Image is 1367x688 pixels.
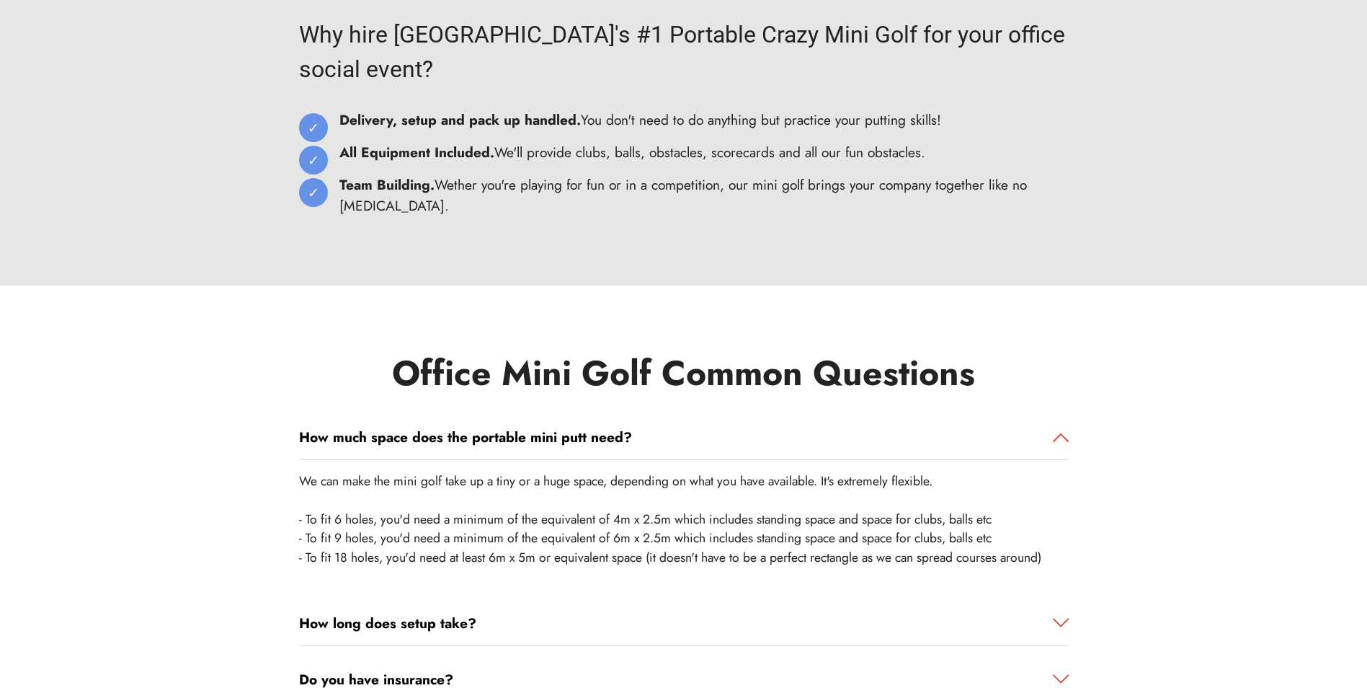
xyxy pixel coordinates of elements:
[339,142,494,162] strong: All Equipment Included.
[299,613,1069,634] a: How long does setup take?
[328,142,1069,163] li: We'll provide clubs, balls, obstacles, scorecards and all our fun obstacles.
[328,110,1069,131] li: You don't need to do anything but practice your putting skills!
[328,175,1069,216] li: Wether you're playing for fun or in a competition, our mini golf brings your company together lik...
[299,472,1069,567] p: We can make the mini golf take up a tiny or a huge space, depending on what you have available. I...
[392,348,975,398] strong: Office Mini Golf Common Questions
[299,427,1069,448] a: How much space does the portable mini putt need?
[339,175,435,195] strong: Team Building.
[299,17,1069,87] h4: Why hire [GEOGRAPHIC_DATA]'s #1 Portable Crazy Mini Golf for your office social event?
[299,427,632,447] strong: How much space does the portable mini putt need?
[299,613,476,633] strong: How long does setup take?
[339,110,581,130] strong: Delivery, setup and pack up handled.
